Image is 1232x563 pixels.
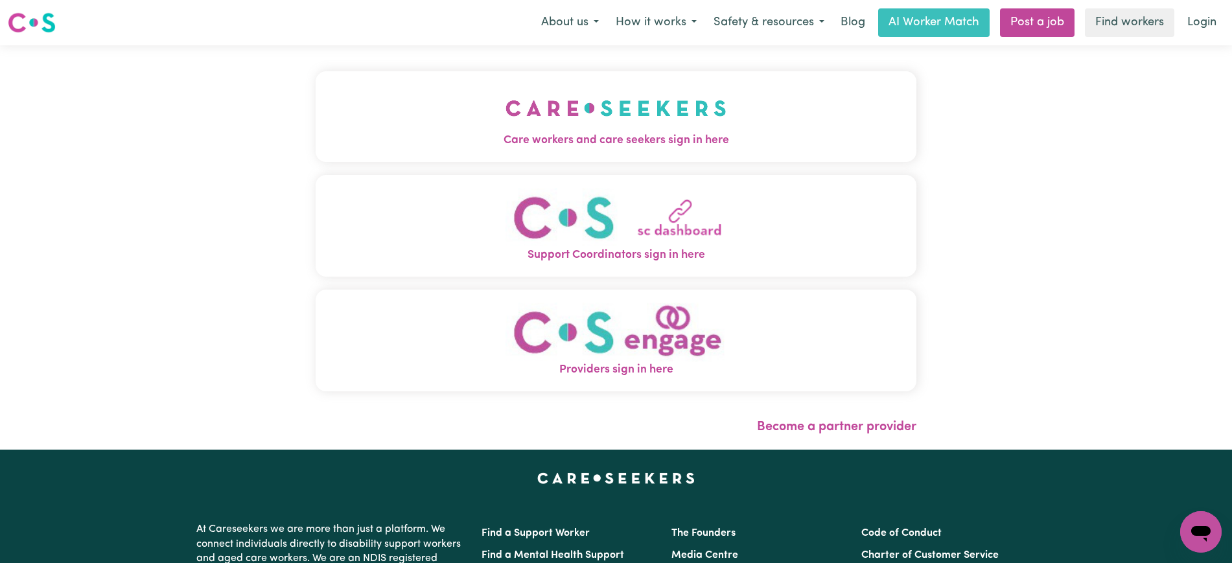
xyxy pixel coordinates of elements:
button: How it works [607,9,705,36]
a: Careseekers home page [537,473,695,483]
span: Providers sign in here [316,362,916,378]
a: Blog [833,8,873,37]
a: Post a job [1000,8,1075,37]
button: Providers sign in here [316,290,916,391]
span: Support Coordinators sign in here [316,247,916,264]
img: Careseekers logo [8,11,56,34]
a: Find a Support Worker [482,528,590,538]
a: Login [1180,8,1224,37]
a: Charter of Customer Service [861,550,999,560]
button: Support Coordinators sign in here [316,175,916,277]
a: The Founders [671,528,736,538]
button: About us [533,9,607,36]
a: AI Worker Match [878,8,990,37]
a: Become a partner provider [757,420,916,433]
a: Find workers [1085,8,1174,37]
a: Code of Conduct [861,528,942,538]
a: Careseekers logo [8,8,56,38]
a: Media Centre [671,550,738,560]
span: Care workers and care seekers sign in here [316,132,916,149]
button: Care workers and care seekers sign in here [316,71,916,162]
button: Safety & resources [705,9,833,36]
iframe: Button to launch messaging window [1180,511,1222,553]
